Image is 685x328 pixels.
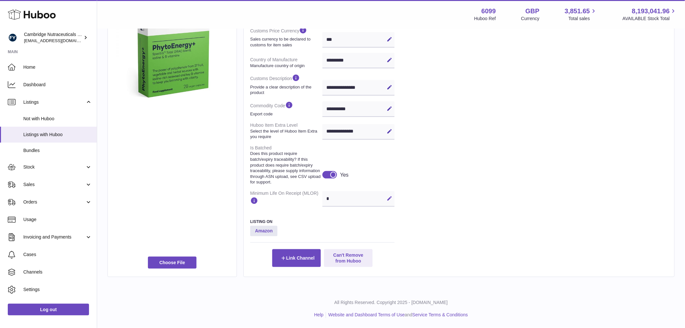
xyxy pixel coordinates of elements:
[250,226,277,236] strong: Amazon
[272,249,321,267] button: Link Channel
[23,99,85,105] span: Listings
[24,38,95,43] span: [EMAIL_ADDRESS][DOMAIN_NAME]
[340,171,349,179] div: Yes
[412,312,468,318] a: Service Terms & Conditions
[250,151,321,185] strong: Does this product require batch/expiry traceability? If this product does require batch/expiry tr...
[314,312,324,318] a: Help
[623,16,677,22] span: AVAILABLE Stock Total
[250,36,321,48] strong: Sales currency to be declared to customs for item sales
[23,132,92,138] span: Listings with Huboo
[324,249,373,267] button: Can't Remove from Huboo
[23,82,92,88] span: Dashboard
[250,188,322,209] dt: Minimum Life On Receipt (MLOR)
[8,33,17,42] img: huboo@camnutra.com
[102,300,680,306] p: All Rights Reserved. Copyright 2025 - [DOMAIN_NAME]
[250,84,321,96] strong: Provide a clear description of the product
[23,116,92,122] span: Not with Huboo
[250,54,322,71] dt: Country of Manufacture
[250,219,395,224] h3: Listing On
[328,312,405,318] a: Website and Dashboard Terms of Use
[565,7,590,16] span: 3,851.65
[23,182,85,188] span: Sales
[23,287,92,293] span: Settings
[250,98,322,120] dt: Commodity Code
[623,7,677,22] a: 8,193,041.96 AVAILABLE Stock Total
[23,199,85,205] span: Orders
[23,217,92,223] span: Usage
[148,257,197,268] span: Choose File
[568,16,597,22] span: Total sales
[23,164,85,170] span: Stock
[23,252,92,258] span: Cases
[521,16,540,22] div: Currency
[250,23,322,50] dt: Customs Price Currency
[481,7,496,16] strong: 6099
[23,64,92,70] span: Home
[250,71,322,98] dt: Customs Description
[8,304,89,315] a: Log out
[565,7,598,22] a: 3,851.65 Total sales
[250,63,321,69] strong: Manufacture country of origin
[525,7,539,16] strong: GBP
[250,120,322,142] dt: Huboo Item Extra Level
[474,16,496,22] div: Huboo Ref
[23,234,85,240] span: Invoicing and Payments
[632,7,670,16] span: 8,193,041.96
[250,128,321,140] strong: Select the level of Huboo Item Extra you require
[23,269,92,275] span: Channels
[250,111,321,117] strong: Export code
[326,312,468,318] li: and
[23,147,92,154] span: Bundles
[24,31,82,44] div: Cambridge Nutraceuticals Ltd
[250,142,322,188] dt: Is Batched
